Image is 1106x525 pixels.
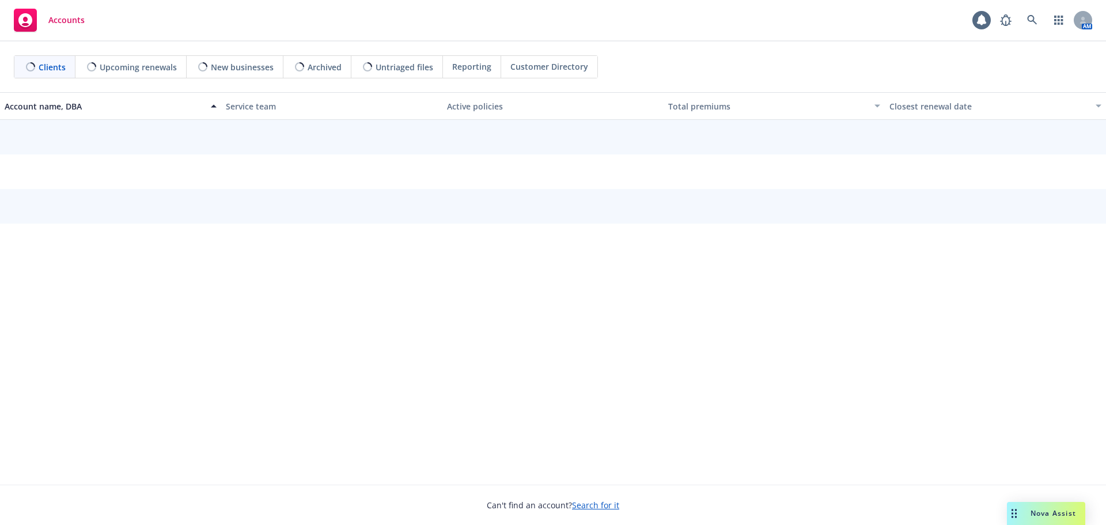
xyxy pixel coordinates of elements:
span: Accounts [48,16,85,25]
a: Search [1021,9,1044,32]
span: Upcoming renewals [100,61,177,73]
div: Active policies [447,100,659,112]
span: Can't find an account? [487,499,619,511]
button: Total premiums [664,92,885,120]
span: Archived [308,61,342,73]
div: Total premiums [668,100,868,112]
div: Closest renewal date [889,100,1089,112]
button: Active policies [442,92,664,120]
span: Reporting [452,61,491,73]
div: Service team [226,100,438,112]
a: Report a Bug [994,9,1017,32]
span: New businesses [211,61,274,73]
button: Service team [221,92,442,120]
div: Drag to move [1007,502,1021,525]
button: Closest renewal date [885,92,1106,120]
button: Nova Assist [1007,502,1085,525]
span: Customer Directory [510,61,588,73]
div: Account name, DBA [5,100,204,112]
a: Switch app [1047,9,1070,32]
a: Search for it [572,500,619,511]
span: Nova Assist [1031,508,1076,518]
span: Untriaged files [376,61,433,73]
a: Accounts [9,4,89,36]
span: Clients [39,61,66,73]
